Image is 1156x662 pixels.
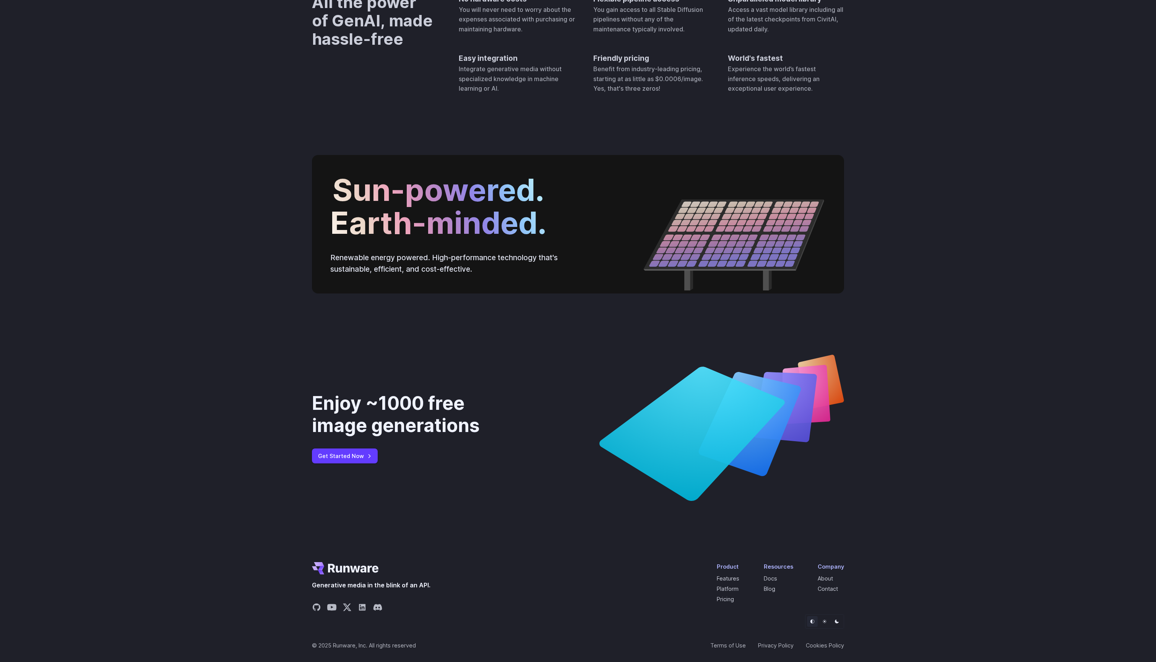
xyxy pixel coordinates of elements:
[717,562,739,571] div: Product
[459,65,562,92] span: Integrate generative media without specialized knowledge in machine learning or AI.
[758,641,794,650] a: Privacy Policy
[764,575,777,582] a: Docs
[593,52,710,64] h4: Friendly pricing
[459,6,575,33] span: You will never need to worry about the expenses associated with purchasing or maintaining hardware.
[818,585,838,592] a: Contact
[373,603,382,614] a: Share on Discord
[593,65,703,92] span: Benefit from industry-leading pricing, starting at as little as $0.0006/image. Yes, that's three ...
[330,252,578,275] p: Renewable energy powered. High-performance technology that's sustainable, efficient, and cost-eff...
[717,585,739,592] a: Platform
[806,641,844,650] a: Cookies Policy
[593,6,703,33] span: You gain access to all Stable Diffusion pipelines without any of the maintenance typically involved.
[805,614,844,629] ul: Theme selector
[312,392,520,436] div: Enjoy ~1000 free image generations
[312,580,430,590] span: Generative media in the blink of an API.
[818,575,833,582] a: About
[312,641,416,650] span: © 2025 Runware, Inc. All rights reserved
[818,562,844,571] div: Company
[728,52,844,64] h4: World's fastest
[728,65,820,92] span: Experience the world’s fastest inference speeds, delivering an exceptional user experience.
[764,562,793,571] div: Resources
[358,603,367,614] a: Share on LinkedIn
[710,641,746,650] a: Terms of Use
[312,448,378,463] a: Get Started Now
[807,616,818,627] button: Default
[312,603,321,614] a: Share on GitHub
[764,585,775,592] a: Blog
[717,575,739,582] a: Features
[728,6,843,33] span: Access a vast model library including all of the latest checkpoints from CivitAI, updated daily.
[343,603,352,614] a: Share on X
[717,596,734,602] a: Pricing
[831,616,842,627] button: Dark
[312,562,378,574] a: Go to /
[327,603,336,614] a: Share on YouTube
[330,173,547,240] h2: Sun-powered. Earth-minded.
[459,52,575,64] h4: Easy integration
[819,616,830,627] button: Light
